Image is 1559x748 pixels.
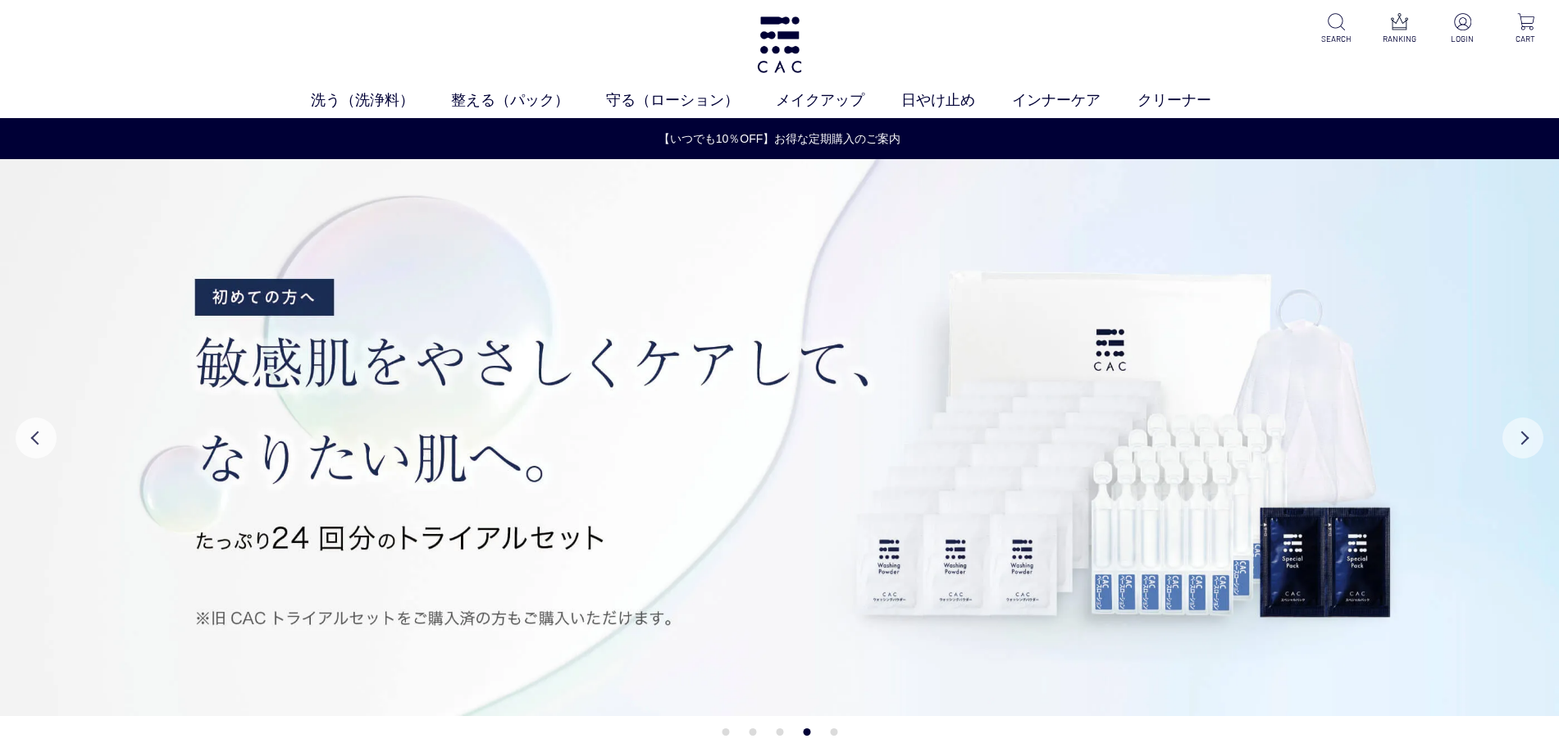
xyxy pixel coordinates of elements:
[1502,417,1543,458] button: Next
[1316,33,1356,45] p: SEARCH
[1379,33,1420,45] p: RANKING
[1137,89,1248,112] a: クリーナー
[830,728,837,736] button: 5 of 5
[1379,13,1420,45] a: RANKING
[1443,13,1483,45] a: LOGIN
[749,728,756,736] button: 2 of 5
[1506,33,1546,45] p: CART
[16,417,57,458] button: Previous
[776,89,901,112] a: メイクアップ
[754,16,805,73] img: logo
[776,728,783,736] button: 3 of 5
[311,89,451,112] a: 洗う（洗浄料）
[606,89,776,112] a: 守る（ローション）
[1,130,1558,148] a: 【いつでも10％OFF】お得な定期購入のご案内
[1506,13,1546,45] a: CART
[1443,33,1483,45] p: LOGIN
[1012,89,1137,112] a: インナーケア
[1316,13,1356,45] a: SEARCH
[451,89,606,112] a: 整える（パック）
[901,89,1012,112] a: 日やけ止め
[722,728,729,736] button: 1 of 5
[803,728,810,736] button: 4 of 5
